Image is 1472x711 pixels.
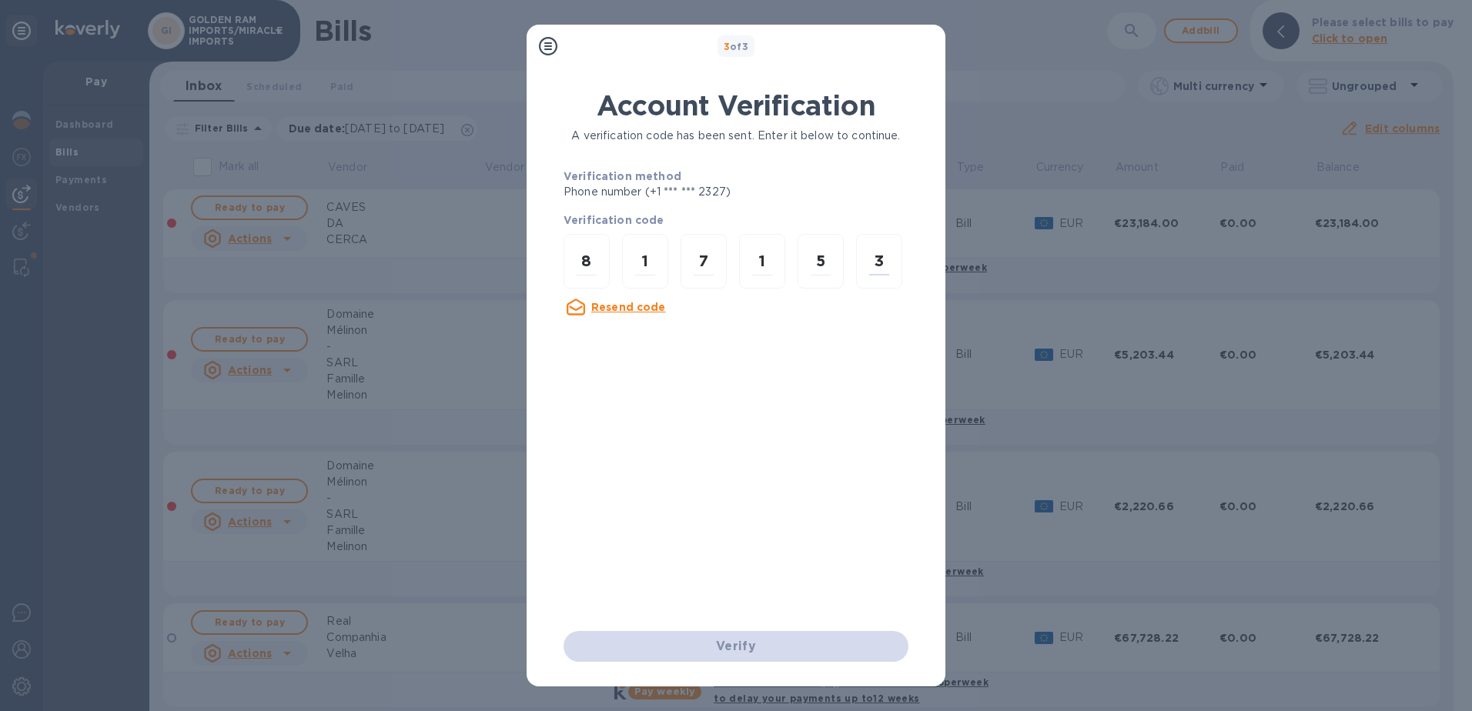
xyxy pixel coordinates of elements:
[564,212,908,228] p: Verification code
[564,184,848,200] p: Phone number (+1 *** *** 2327)
[564,128,908,144] p: A verification code has been sent. Enter it below to continue.
[724,41,749,52] b: of 3
[564,170,681,182] b: Verification method
[724,41,730,52] span: 3
[591,301,666,313] u: Resend code
[564,89,908,122] h1: Account Verification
